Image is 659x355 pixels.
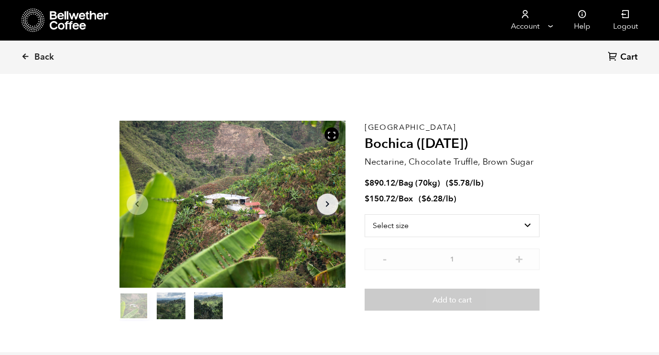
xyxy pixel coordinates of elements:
[449,177,454,188] span: $
[365,193,395,204] bdi: 150.72
[365,177,395,188] bdi: 890.12
[443,193,454,204] span: /lb
[608,51,640,64] a: Cart
[365,156,540,168] p: Nectarine, Chocolate Truffle, Brown Sugar
[620,52,637,63] span: Cart
[421,193,443,204] bdi: 6.28
[365,136,540,152] h2: Bochica ([DATE])
[365,289,540,311] button: Add to cart
[421,193,426,204] span: $
[34,52,54,63] span: Back
[399,193,413,204] span: Box
[470,177,481,188] span: /lb
[399,177,440,188] span: Bag (70kg)
[365,177,369,188] span: $
[449,177,470,188] bdi: 5.78
[365,193,369,204] span: $
[513,253,525,263] button: +
[419,193,456,204] span: ( )
[379,253,391,263] button: -
[395,177,399,188] span: /
[395,193,399,204] span: /
[446,177,484,188] span: ( )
